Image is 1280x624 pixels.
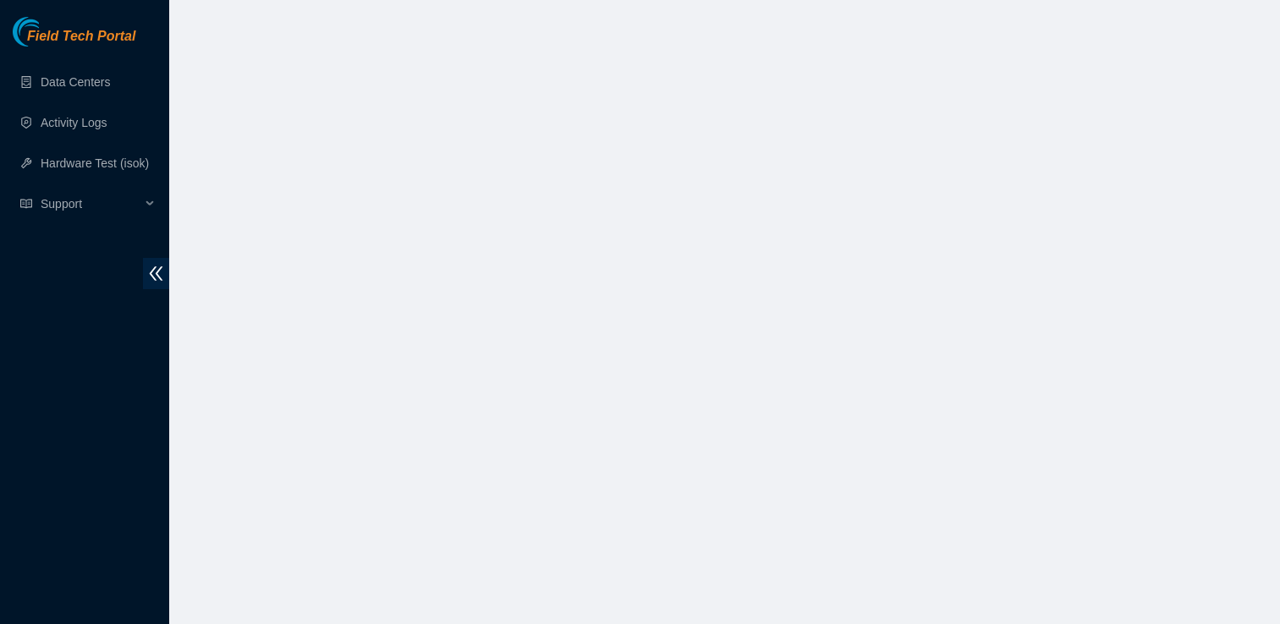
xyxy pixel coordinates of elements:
a: Hardware Test (isok) [41,156,149,170]
a: Akamai TechnologiesField Tech Portal [13,30,135,52]
span: read [20,198,32,210]
span: Support [41,187,140,221]
span: double-left [143,258,169,289]
span: Field Tech Portal [27,29,135,45]
a: Data Centers [41,75,110,89]
img: Akamai Technologies [13,17,85,47]
a: Activity Logs [41,116,107,129]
